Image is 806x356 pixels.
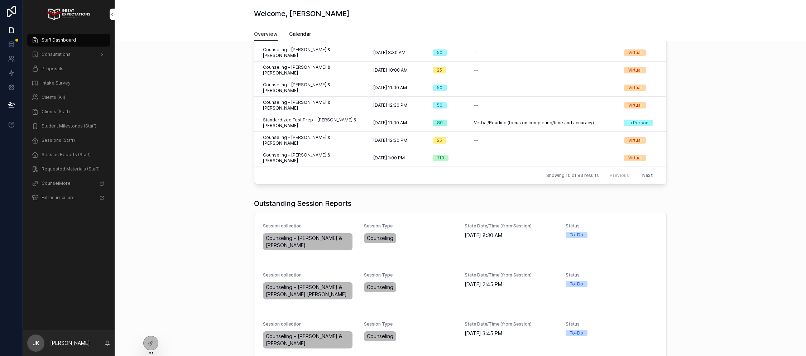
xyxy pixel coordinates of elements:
[27,62,110,75] a: Proposals
[373,102,407,108] span: [DATE] 12:30 PM
[465,272,557,278] span: State Date/Time (from Session)
[465,223,557,229] span: State Date/Time (from Session)
[465,321,557,327] span: State Date/Time (from Session)
[373,120,407,126] span: [DATE] 11:00 AM
[27,134,110,147] a: Sessions (Staff)
[263,117,365,129] span: Standardized Test Prep – [PERSON_NAME] & [PERSON_NAME]
[27,177,110,190] a: CounselMore
[42,52,71,57] span: Consultations
[474,102,478,108] span: --
[27,91,110,104] a: Clients (All)
[263,152,365,164] span: Counseling – [PERSON_NAME] & [PERSON_NAME]
[27,105,110,118] a: Clients (Staff)
[628,102,642,109] div: Virtual
[364,272,456,278] span: Session Type
[42,80,71,86] span: Intake Survey
[566,223,658,229] span: Status
[637,170,658,181] button: Next
[263,64,365,76] span: Counseling – [PERSON_NAME] & [PERSON_NAME]
[628,67,642,73] div: Virtual
[289,30,311,38] span: Calendar
[437,85,442,91] div: 50
[437,49,442,56] div: 50
[263,82,365,93] span: Counseling – [PERSON_NAME] & [PERSON_NAME]
[546,173,599,178] span: Showing 10 of 83 results
[42,109,70,115] span: Clients (Staff)
[42,66,63,72] span: Proposals
[364,223,456,229] span: Session Type
[474,120,594,126] span: Verbal/Reading (focus on completing/time and accuracy)
[437,155,444,161] div: 110
[570,232,583,238] div: To-Do
[474,67,478,73] span: --
[254,198,351,208] h1: Outstanding Session Reports
[437,137,442,144] div: 25
[474,85,478,91] span: --
[628,155,642,161] div: Virtual
[42,95,65,100] span: Clients (All)
[566,272,658,278] span: Status
[474,50,478,56] span: --
[373,138,407,143] span: [DATE] 12:30 PM
[437,102,442,109] div: 50
[42,123,96,129] span: Student Milestones (Staff)
[263,135,365,146] span: Counseling – [PERSON_NAME] & [PERSON_NAME]
[373,85,407,91] span: [DATE] 11:00 AM
[27,48,110,61] a: Consultations
[373,155,405,161] span: [DATE] 1:00 PM
[263,47,365,58] span: Counseling – [PERSON_NAME] & [PERSON_NAME]
[367,284,393,291] span: Counseling
[42,166,100,172] span: Requested Materials (Staff)
[47,9,90,20] img: App logo
[42,152,91,158] span: Session Reports (Staff)
[27,120,110,133] a: Student Milestones (Staff)
[628,49,642,56] div: Virtual
[266,235,350,249] span: Counseling – [PERSON_NAME] & [PERSON_NAME]
[373,67,408,73] span: [DATE] 10:00 AM
[27,77,110,90] a: Intake Survey
[254,9,349,19] h1: Welcome, [PERSON_NAME]
[628,120,648,126] div: In Person
[628,85,642,91] div: Virtual
[437,120,443,126] div: 80
[465,281,557,288] span: [DATE] 2:45 PM
[27,191,110,204] a: Extracurriculars
[263,223,355,229] span: Session collection
[474,138,478,143] span: --
[50,340,90,347] p: [PERSON_NAME]
[628,137,642,144] div: Virtual
[566,321,658,327] span: Status
[367,333,393,340] span: Counseling
[263,272,355,278] span: Session collection
[33,339,39,347] span: JK
[263,321,355,327] span: Session collection
[364,321,456,327] span: Session Type
[570,330,583,336] div: To-Do
[263,100,365,111] span: Counseling – [PERSON_NAME] & [PERSON_NAME]
[42,181,71,186] span: CounselMore
[27,163,110,175] a: Requested Materials (Staff)
[465,330,557,337] span: [DATE] 3:45 PM
[437,67,442,73] div: 25
[23,29,115,213] div: scrollable content
[474,155,478,161] span: --
[289,28,311,42] a: Calendar
[465,232,557,239] span: [DATE] 8:30 AM
[42,37,76,43] span: Staff Dashboard
[42,138,75,143] span: Sessions (Staff)
[367,235,393,242] span: Counseling
[266,333,350,347] span: Counseling – [PERSON_NAME] & [PERSON_NAME]
[254,28,278,41] a: Overview
[27,34,110,47] a: Staff Dashboard
[254,30,278,38] span: Overview
[570,281,583,287] div: To-Do
[42,195,75,201] span: Extracurriculars
[27,148,110,161] a: Session Reports (Staff)
[266,284,350,298] span: Counseling – [PERSON_NAME] & [PERSON_NAME] [PERSON_NAME]
[373,50,406,56] span: [DATE] 8:30 AM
